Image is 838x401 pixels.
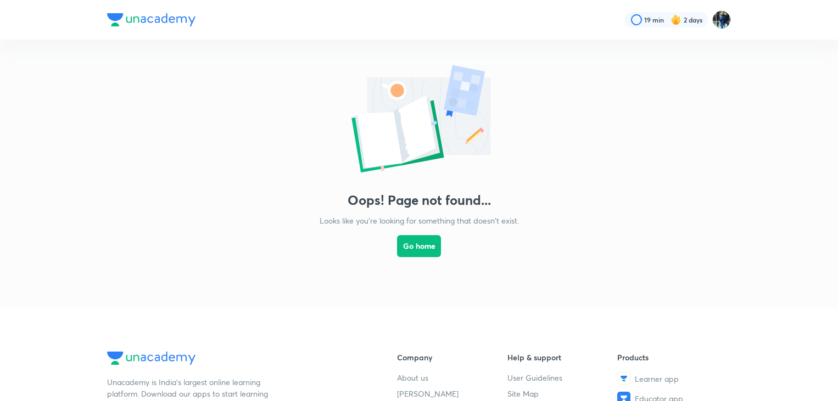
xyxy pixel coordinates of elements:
a: Go home [397,226,441,286]
a: Site Map [507,388,618,399]
img: error [309,62,529,179]
a: Learner app [617,372,728,385]
a: Company Logo [107,352,362,367]
h6: Help & support [507,352,618,363]
h3: Oops! Page not found... [348,192,491,208]
button: Go home [397,235,441,257]
img: Mainak Das [712,10,731,29]
a: About us [397,372,507,383]
a: User Guidelines [507,372,618,383]
img: Learner app [617,372,630,385]
h6: Products [617,352,728,363]
img: Company Logo [107,13,195,26]
a: [PERSON_NAME] [397,388,507,399]
h6: Company [397,352,507,363]
img: Company Logo [107,352,195,365]
p: Unacademy is India’s largest online learning platform. Download our apps to start learning [107,376,272,399]
img: streak [671,14,681,25]
span: Learner app [635,373,679,385]
p: Looks like you're looking for something that doesn't exist. [320,215,519,226]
